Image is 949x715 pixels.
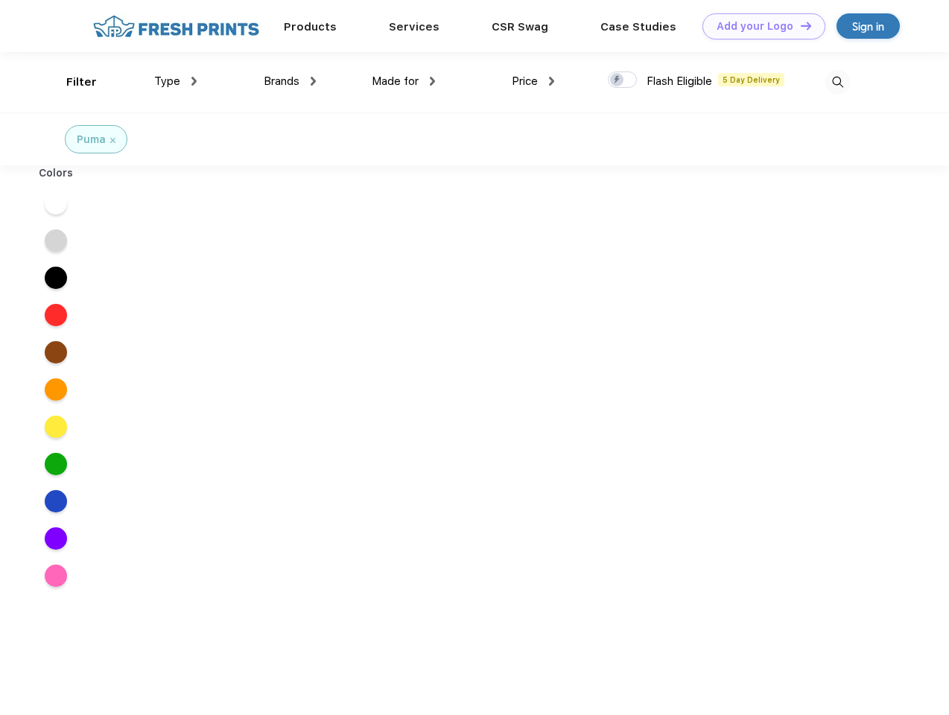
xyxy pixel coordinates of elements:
[492,20,548,34] a: CSR Swag
[717,20,793,33] div: Add your Logo
[154,74,180,88] span: Type
[284,20,337,34] a: Products
[837,13,900,39] a: Sign in
[66,74,97,91] div: Filter
[647,74,712,88] span: Flash Eligible
[372,74,419,88] span: Made for
[264,74,299,88] span: Brands
[825,70,850,95] img: desktop_search.svg
[549,77,554,86] img: dropdown.png
[28,165,85,181] div: Colors
[77,132,106,147] div: Puma
[89,13,264,39] img: fo%20logo%202.webp
[389,20,439,34] a: Services
[852,18,884,35] div: Sign in
[191,77,197,86] img: dropdown.png
[801,22,811,30] img: DT
[512,74,538,88] span: Price
[311,77,316,86] img: dropdown.png
[718,73,784,86] span: 5 Day Delivery
[110,138,115,143] img: filter_cancel.svg
[430,77,435,86] img: dropdown.png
